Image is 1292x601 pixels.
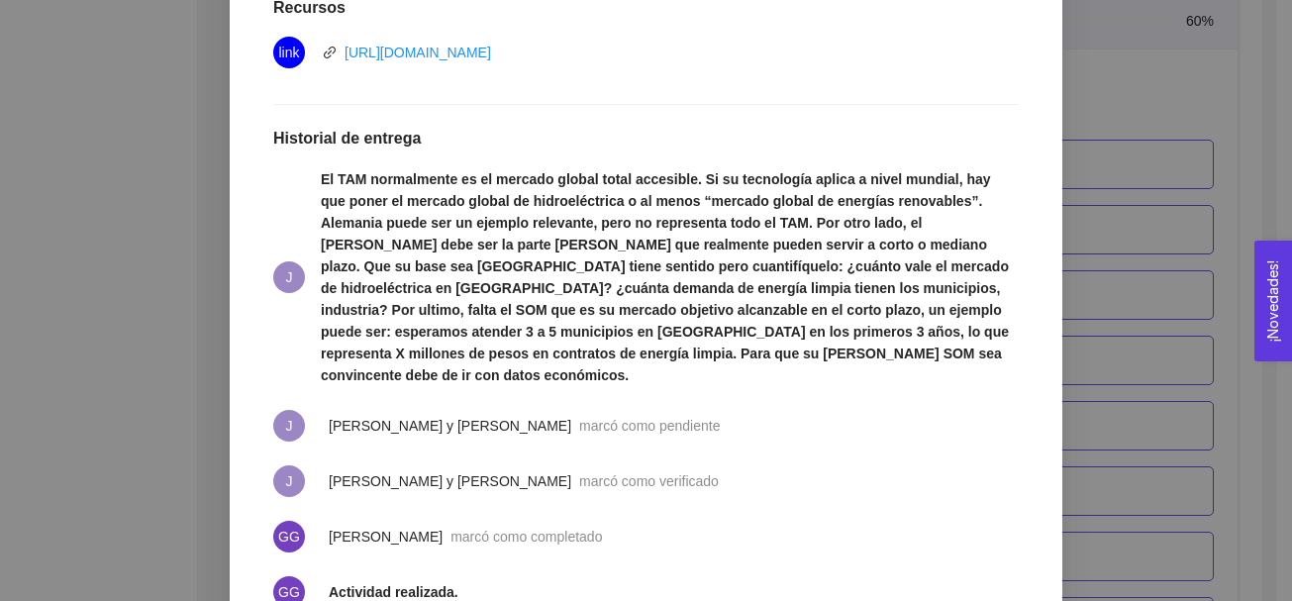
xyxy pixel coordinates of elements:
span: marcó como pendiente [579,418,720,434]
span: J [286,465,293,497]
span: link [278,37,299,68]
strong: El TAM normalmente es el mercado global total accesible. Si su tecnología aplica a nivel mundial,... [321,171,1009,383]
strong: Actividad realizada. [329,584,458,600]
span: marcó como completado [450,529,602,545]
span: [PERSON_NAME] [329,529,443,545]
span: [PERSON_NAME] y [PERSON_NAME] [329,418,571,434]
span: link [323,46,337,59]
span: J [286,261,293,293]
span: GG [278,521,300,552]
h1: Historial de entrega [273,129,1019,149]
span: [PERSON_NAME] y [PERSON_NAME] [329,473,571,489]
span: marcó como verificado [579,473,719,489]
button: Open Feedback Widget [1254,241,1292,361]
a: [URL][DOMAIN_NAME] [345,45,491,60]
span: J [286,410,293,442]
